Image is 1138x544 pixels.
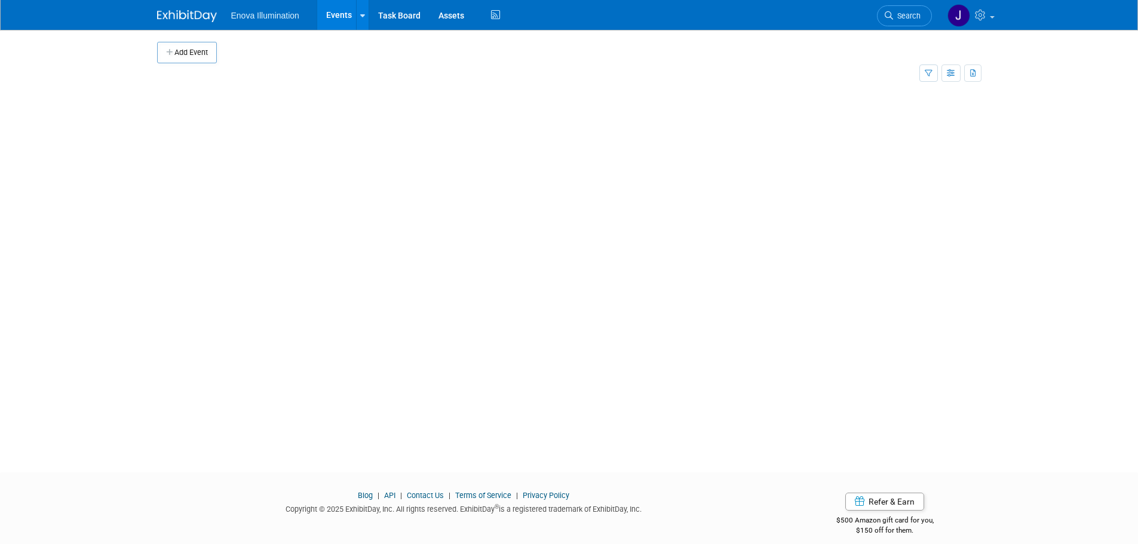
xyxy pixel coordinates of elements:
a: Refer & Earn [845,493,924,511]
img: Janelle Tlusty [947,4,970,27]
img: ExhibitDay [157,10,217,22]
div: $500 Amazon gift card for you, [789,508,981,535]
a: API [384,491,395,500]
span: | [513,491,521,500]
span: Enova Illumination [231,11,299,20]
span: | [397,491,405,500]
a: Blog [358,491,373,500]
a: Search [877,5,932,26]
a: Privacy Policy [523,491,569,500]
button: Add Event [157,42,217,63]
div: $150 off for them. [789,525,981,536]
a: Terms of Service [455,491,511,500]
sup: ® [495,503,499,510]
span: | [446,491,453,500]
span: | [375,491,382,500]
a: Contact Us [407,491,444,500]
span: Search [893,11,921,20]
div: Copyright © 2025 ExhibitDay, Inc. All rights reserved. ExhibitDay is a registered trademark of Ex... [157,501,771,515]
